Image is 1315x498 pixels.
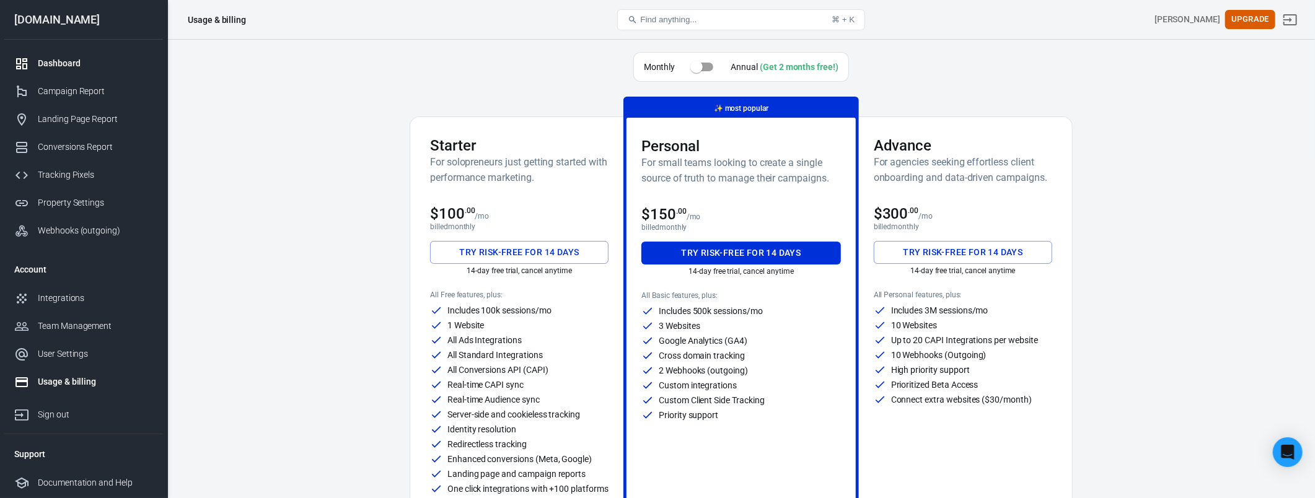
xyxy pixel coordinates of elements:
[38,476,153,489] div: Documentation and Help
[188,14,246,26] div: Usage & billing
[874,154,1052,185] h6: For agencies seeking effortless client onboarding and data-driven campaigns.
[874,241,1052,264] button: Try risk-free for 14 days
[659,307,763,315] p: Includes 500k sessions/mo
[4,14,163,25] div: [DOMAIN_NAME]
[4,105,163,133] a: Landing Page Report
[4,189,163,217] a: Property Settings
[714,102,768,115] p: most popular
[891,351,987,359] p: 10 Webhooks (Outgoing)
[4,439,163,469] li: Support
[714,104,723,113] span: magic
[874,290,1052,299] p: All Personal features, plus:
[447,425,516,434] p: Identity resolution
[891,395,1032,404] p: Connect extra websites ($30/month)
[891,380,979,389] p: Prioritized Beta Access
[918,212,933,221] p: /mo
[687,212,701,221] p: /mo
[4,161,163,189] a: Tracking Pixels
[447,440,527,448] p: Redirectless tracking
[4,396,163,429] a: Sign out
[430,266,609,275] p: 14-day free trial, cancel anytime
[1275,5,1305,35] a: Sign out
[447,365,548,374] p: All Conversions API (CAPI)
[430,290,609,299] p: All Free features, plus:
[447,484,609,493] p: One click integrations with +100 platforms
[676,207,687,216] sup: .00
[1273,437,1303,467] div: Open Intercom Messenger
[38,224,153,237] div: Webhooks (outgoing)
[38,347,153,360] div: User Settings
[430,137,609,154] h3: Starter
[430,154,609,185] h6: For solopreneurs just getting started with performance marketing.
[447,470,586,478] p: Landing page and campaign reports
[447,336,522,344] p: All Ads Integrations
[617,9,865,30] button: Find anything...⌘ + K
[4,133,163,161] a: Conversions Report
[1225,10,1275,29] button: Upgrade
[38,196,153,209] div: Property Settings
[641,155,841,186] h6: For small teams looking to create a single source of truth to manage their campaigns.
[430,241,609,264] button: Try risk-free for 14 days
[832,15,855,24] div: ⌘ + K
[4,77,163,105] a: Campaign Report
[659,351,745,360] p: Cross domain tracking
[38,408,153,421] div: Sign out
[4,284,163,312] a: Integrations
[447,306,552,315] p: Includes 100k sessions/mo
[731,61,838,74] div: Annual
[641,223,841,232] p: billed monthly
[38,320,153,333] div: Team Management
[891,336,1038,344] p: Up to 20 CAPI Integrations per website
[447,395,540,404] p: Real-time Audience sync
[447,351,543,359] p: All Standard Integrations
[641,138,841,155] h3: Personal
[38,292,153,305] div: Integrations
[874,266,1052,275] p: 14-day free trial, cancel anytime
[475,212,490,221] p: /mo
[430,222,609,231] p: billed monthly
[447,380,524,389] p: Real-time CAPI sync
[659,366,748,375] p: 2 Webhooks (outgoing)
[874,205,919,222] span: $300
[4,50,163,77] a: Dashboard
[4,340,163,368] a: User Settings
[644,61,675,74] p: Monthly
[874,137,1052,154] h3: Advance
[891,321,937,330] p: 10 Websites
[659,321,700,330] p: 3 Websites
[447,410,580,419] p: Server-side and cookieless tracking
[641,267,841,276] p: 14-day free trial, cancel anytime
[4,217,163,245] a: Webhooks (outgoing)
[38,375,153,388] div: Usage & billing
[908,206,919,215] sup: .00
[38,113,153,126] div: Landing Page Report
[38,141,153,154] div: Conversions Report
[38,168,153,181] div: Tracking Pixels
[4,255,163,284] li: Account
[465,206,475,215] sup: .00
[760,62,838,72] div: (Get 2 months free!)
[430,205,475,222] span: $100
[1154,13,1220,26] div: Account id: e7bbBimc
[4,368,163,396] a: Usage & billing
[447,321,485,330] p: 1 Website
[38,57,153,70] div: Dashboard
[659,396,765,404] p: Custom Client Side Tracking
[38,85,153,98] div: Campaign Report
[641,291,841,300] p: All Basic features, plus:
[641,206,687,223] span: $150
[874,222,1052,231] p: billed monthly
[641,242,841,264] button: Try risk-free for 14 days
[447,455,592,463] p: Enhanced conversions (Meta, Google)
[659,336,747,345] p: Google Analytics (GA4)
[640,15,697,24] span: Find anything...
[891,365,970,374] p: High priority support
[659,411,718,419] p: Priority support
[4,312,163,340] a: Team Management
[891,306,988,315] p: Includes 3M sessions/mo
[659,381,737,390] p: Custom integrations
